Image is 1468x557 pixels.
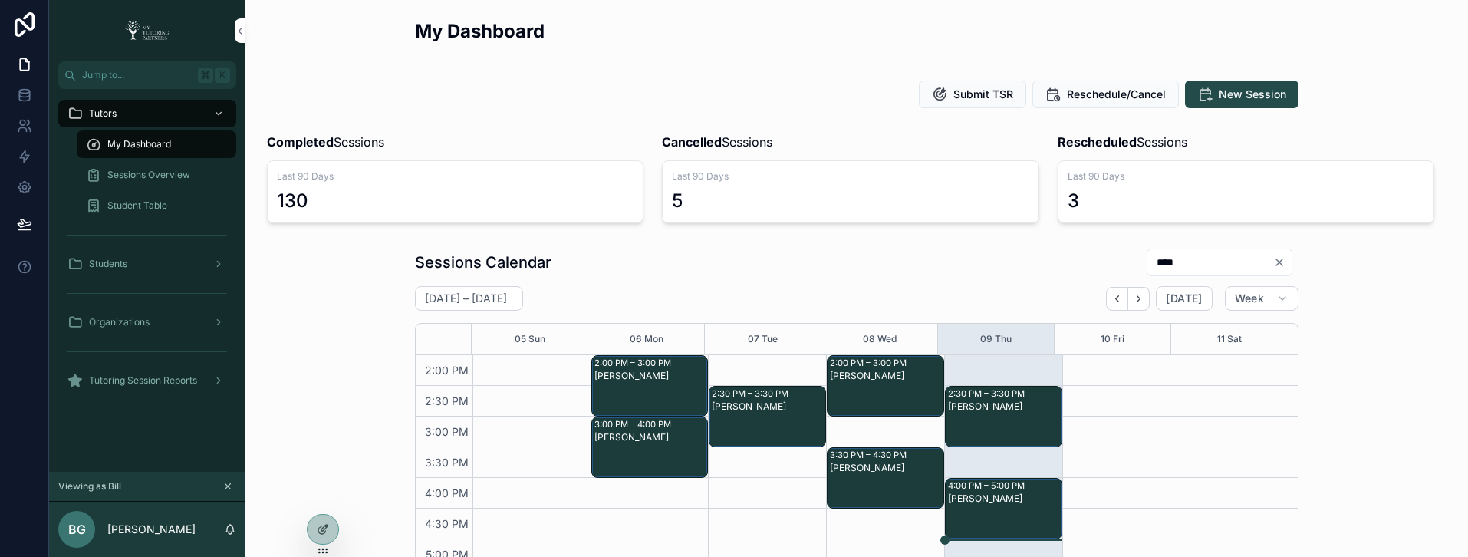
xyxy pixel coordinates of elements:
div: 4:00 PM – 5:00 PM[PERSON_NAME] [946,479,1062,539]
span: Organizations [89,316,150,328]
strong: Completed [267,134,334,150]
div: 2:00 PM – 3:00 PM[PERSON_NAME] [592,356,708,416]
span: Reschedule/Cancel [1067,87,1166,102]
div: [PERSON_NAME] [594,431,707,443]
button: 06 Mon [630,324,663,354]
span: Sessions Overview [107,169,190,181]
span: 3:00 PM [421,425,472,438]
div: 2:00 PM – 3:00 PM [594,357,675,369]
a: Organizations [58,308,236,336]
button: Clear [1273,256,1292,269]
div: 2:30 PM – 3:30 PM[PERSON_NAME] [709,387,825,447]
span: Sessions [267,133,384,151]
strong: Cancelled [662,134,722,150]
button: 10 Fri [1101,324,1124,354]
span: Last 90 Days [277,170,634,183]
p: [PERSON_NAME] [107,522,196,537]
button: [DATE] [1156,286,1212,311]
span: New Session [1219,87,1286,102]
button: Week [1225,286,1298,311]
span: Last 90 Days [672,170,1029,183]
div: 2:30 PM – 3:30 PM [712,387,792,400]
div: 2:00 PM – 3:00 PM[PERSON_NAME] [828,356,943,416]
span: Sessions [662,133,772,151]
div: 3:00 PM – 4:00 PM[PERSON_NAME] [592,417,708,477]
span: Tutoring Session Reports [89,374,197,387]
div: [PERSON_NAME] [830,370,943,382]
div: 3:00 PM – 4:00 PM [594,418,675,430]
button: 05 Sun [515,324,545,354]
button: Jump to...K [58,61,236,89]
img: App logo [120,18,174,43]
div: 2:00 PM – 3:00 PM [830,357,910,369]
span: Sessions [1058,133,1187,151]
span: 4:00 PM [421,486,472,499]
button: 11 Sat [1217,324,1242,354]
a: Students [58,250,236,278]
div: 3:30 PM – 4:30 PM[PERSON_NAME] [828,448,943,508]
div: 5 [672,189,683,213]
strong: Rescheduled [1058,134,1137,150]
div: 3:30 PM – 4:30 PM [830,449,910,461]
button: 09 Thu [980,324,1012,354]
h1: Sessions Calendar [415,252,551,273]
span: Last 90 Days [1068,170,1424,183]
a: Student Table [77,192,236,219]
a: My Dashboard [77,130,236,158]
button: Submit TSR [919,81,1026,108]
div: 130 [277,189,308,213]
button: New Session [1185,81,1298,108]
button: Back [1106,287,1128,311]
button: 07 Tue [748,324,778,354]
span: Jump to... [82,69,192,81]
span: 4:30 PM [421,517,472,530]
button: 08 Wed [863,324,897,354]
div: [PERSON_NAME] [948,400,1061,413]
span: Students [89,258,127,270]
span: 2:30 PM [421,394,472,407]
h2: My Dashboard [415,18,545,44]
a: Tutoring Session Reports [58,367,236,394]
span: 2:00 PM [421,364,472,377]
div: [PERSON_NAME] [830,462,943,474]
div: 4:00 PM – 5:00 PM [948,480,1029,492]
a: Tutors [58,100,236,127]
button: Next [1128,287,1150,311]
div: 2:30 PM – 3:30 PM [948,387,1029,400]
h2: [DATE] – [DATE] [425,291,507,306]
span: My Dashboard [107,138,171,150]
span: Viewing as Bill [58,480,121,493]
div: [PERSON_NAME] [712,400,825,413]
button: Reschedule/Cancel [1032,81,1179,108]
span: Tutors [89,107,117,120]
span: 3:30 PM [421,456,472,469]
div: 3 [1068,189,1079,213]
span: Student Table [107,199,167,212]
span: Week [1235,292,1264,305]
span: Submit TSR [953,87,1013,102]
div: [PERSON_NAME] [594,370,707,382]
span: [DATE] [1166,292,1202,305]
div: 2:30 PM – 3:30 PM[PERSON_NAME] [946,387,1062,447]
div: scrollable content [49,89,245,414]
div: [PERSON_NAME] [948,493,1061,505]
span: BG [68,520,86,539]
a: Sessions Overview [77,161,236,189]
span: K [216,69,229,81]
